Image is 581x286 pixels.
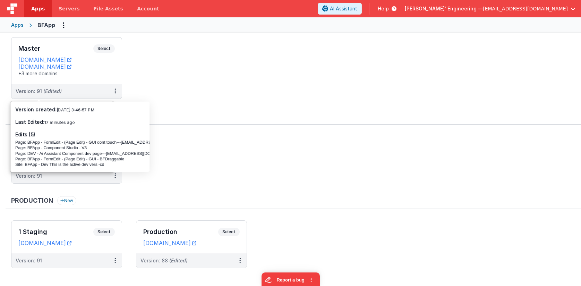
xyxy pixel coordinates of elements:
[59,5,79,12] span: Servers
[18,56,71,63] a: [DOMAIN_NAME]
[117,140,121,145] span: ---
[18,228,93,235] h3: 1 Staging
[15,119,145,126] h3: Last Edited:
[44,120,75,125] span: 17 minutes ago
[15,106,145,113] h3: Version created:
[140,257,188,264] div: Version: 88
[18,63,71,70] a: [DOMAIN_NAME]
[11,197,53,204] h3: Production
[15,156,145,162] div: Page: BFApp - FormEdit - (Page Edit) - GUI - BFDraggable
[57,196,76,205] button: New
[15,131,145,138] h3: Edits (5)
[15,145,145,151] div: Page: BFApp - Component Studio - V3
[37,21,55,29] div: BFApp
[93,44,115,53] span: Select
[15,140,145,145] div: Page: BFApp - FormEdit - (Page Edit) - GUI dont touch [EMAIL_ADDRESS][DOMAIN_NAME]
[31,5,45,12] span: Apps
[102,151,106,156] span: ---
[11,22,24,28] div: Apps
[143,228,218,235] h3: Production
[16,257,42,264] div: Version: 91
[15,162,145,167] div: Site: BFApp - Dev This is the active dev vers -cd
[18,45,93,52] h3: Master
[43,88,62,94] span: (Edited)
[143,239,196,246] a: [DOMAIN_NAME]
[405,5,575,12] button: [PERSON_NAME]' Engineering — [EMAIL_ADDRESS][DOMAIN_NAME]
[15,151,145,156] div: Page: DEV - Ai Assistant Component dev page [EMAIL_ADDRESS][DOMAIN_NAME]
[58,19,69,31] button: Options
[93,228,115,236] span: Select
[330,5,357,12] span: AI Assistant
[18,239,71,246] a: [DOMAIN_NAME]
[57,107,95,112] span: [DATE] 3:46:57 PM
[218,228,240,236] span: Select
[405,5,483,12] span: [PERSON_NAME]' Engineering —
[16,88,62,95] div: Version: 91
[18,70,115,77] div: +3 more domains
[169,258,188,263] span: (Edited)
[378,5,389,12] span: Help
[483,5,568,12] span: [EMAIL_ADDRESS][DOMAIN_NAME]
[16,173,42,179] div: Version: 91
[94,5,123,12] span: File Assets
[318,3,362,15] button: AI Assistant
